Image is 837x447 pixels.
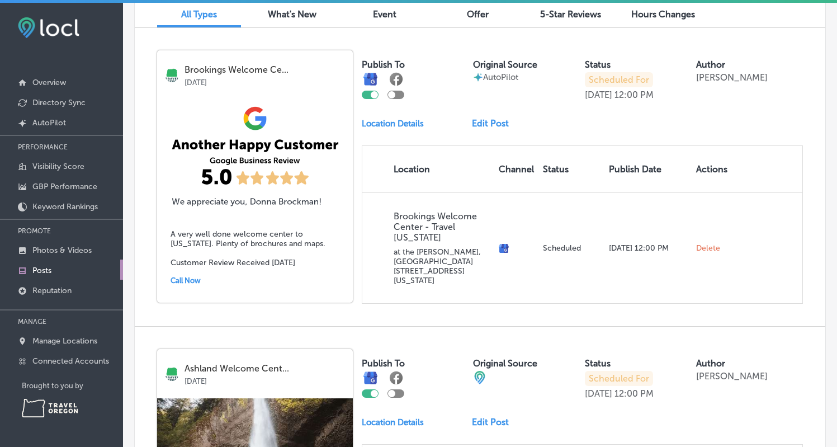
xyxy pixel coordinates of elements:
[696,243,720,253] span: Delete
[473,358,537,369] label: Original Source
[32,356,109,366] p: Connected Accounts
[32,182,97,191] p: GBP Performance
[171,229,339,267] h5: A very well done welcome center to [US_STATE]. Plenty of brochures and maps. Customer Review Rece...
[540,9,601,20] span: 5-Star Reviews
[22,382,123,390] p: Brought to you by
[483,72,518,82] p: AutoPilot
[18,17,79,38] img: fda3e92497d09a02dc62c9cd864e3231.png
[157,100,353,211] img: 17c8099b-55aa-43e8-abac-dabfc598c7b3.png
[32,336,97,346] p: Manage Locations
[32,202,98,211] p: Keyword Rankings
[585,388,612,399] p: [DATE]
[473,371,486,384] img: cba84b02adce74ede1fb4a8549a95eca.png
[696,59,725,70] label: Author
[473,59,537,70] label: Original Source
[185,374,345,385] p: [DATE]
[585,59,611,70] label: Status
[32,286,72,295] p: Reputation
[472,118,518,129] a: Edit Post
[32,162,84,171] p: Visibility Score
[181,9,217,20] span: All Types
[609,243,688,253] p: [DATE] 12:00 PM
[604,146,692,192] th: Publish Date
[494,146,538,192] th: Channel
[32,98,86,107] p: Directory Sync
[32,78,66,87] p: Overview
[543,243,600,253] p: Scheduled
[362,59,405,70] label: Publish To
[585,358,611,369] label: Status
[32,246,92,255] p: Photos & Videos
[472,417,518,427] a: Edit Post
[696,72,768,83] p: [PERSON_NAME]
[185,364,345,374] p: Ashland Welcome Cent...
[165,367,179,381] img: logo
[696,371,768,382] p: [PERSON_NAME]
[394,211,490,243] p: Brookings Welcome Center - Travel [US_STATE]
[165,68,179,82] img: logo
[362,417,424,427] p: Location Details
[362,358,405,369] label: Publish To
[467,9,489,20] span: Offer
[373,9,396,20] span: Event
[268,9,316,20] span: What's New
[585,90,612,100] p: [DATE]
[362,119,424,129] p: Location Details
[631,9,695,20] span: Hours Changes
[32,118,66,128] p: AutoPilot
[362,146,494,192] th: Location
[585,72,653,87] p: Scheduled For
[538,146,604,192] th: Status
[692,146,732,192] th: Actions
[185,65,345,75] p: Brookings Welcome Ce...
[473,72,483,82] img: autopilot-icon
[696,358,725,369] label: Author
[585,371,653,386] p: Scheduled For
[614,388,654,399] p: 12:00 PM
[185,75,345,87] p: [DATE]
[614,90,654,100] p: 12:00 PM
[394,247,490,285] p: at the [PERSON_NAME], [GEOGRAPHIC_DATA] [STREET_ADDRESS][US_STATE]
[32,266,51,275] p: Posts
